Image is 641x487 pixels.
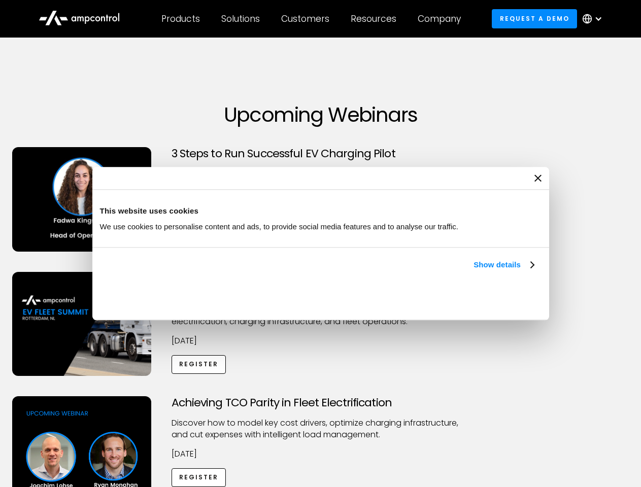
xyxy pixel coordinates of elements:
[172,418,470,440] p: Discover how to model key cost drivers, optimize charging infrastructure, and cut expenses with i...
[392,283,537,312] button: Okay
[172,468,226,487] a: Register
[12,102,629,127] h1: Upcoming Webinars
[351,13,396,24] div: Resources
[161,13,200,24] div: Products
[474,259,533,271] a: Show details
[172,448,470,460] p: [DATE]
[418,13,461,24] div: Company
[492,9,577,28] a: Request a demo
[221,13,260,24] div: Solutions
[281,13,329,24] div: Customers
[534,175,542,182] button: Close banner
[100,205,542,217] div: This website uses cookies
[100,222,459,231] span: We use cookies to personalise content and ads, to provide social media features and to analyse ou...
[172,396,470,409] h3: Achieving TCO Parity in Fleet Electrification
[172,335,470,346] p: [DATE]
[172,147,470,160] h3: 3 Steps to Run Successful EV Charging Pilot
[172,355,226,374] a: Register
